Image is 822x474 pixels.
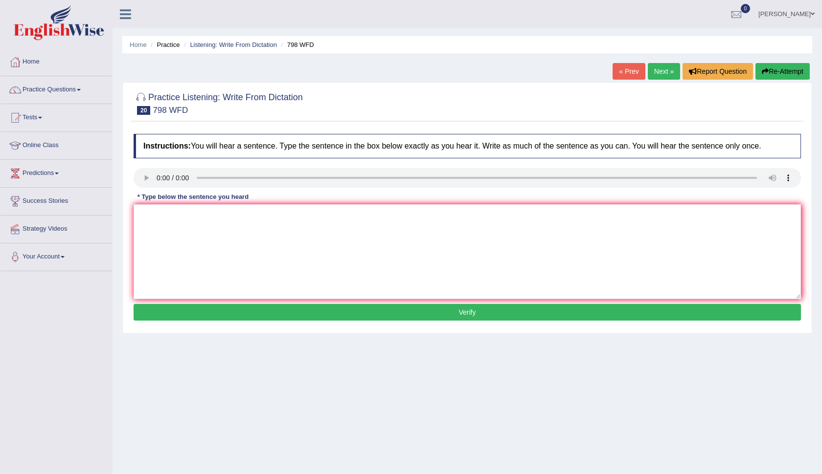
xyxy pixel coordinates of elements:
[143,142,191,150] b: Instructions:
[741,4,751,13] span: 0
[148,40,180,49] li: Practice
[755,63,810,80] button: Re-Attempt
[190,41,277,48] a: Listening: Write From Dictation
[0,215,112,240] a: Strategy Videos
[683,63,753,80] button: Report Question
[0,48,112,73] a: Home
[613,63,645,80] a: « Prev
[0,160,112,184] a: Predictions
[648,63,680,80] a: Next »
[0,188,112,212] a: Success Stories
[134,193,252,202] div: * Type below the sentence you heard
[153,106,188,115] small: 798 WFD
[0,76,112,101] a: Practice Questions
[137,106,150,115] span: 20
[279,40,314,49] li: 798 WFD
[134,134,801,158] h4: You will hear a sentence. Type the sentence in the box below exactly as you hear it. Write as muc...
[130,41,147,48] a: Home
[134,304,801,321] button: Verify
[0,243,112,268] a: Your Account
[134,90,303,115] h2: Practice Listening: Write From Dictation
[0,104,112,129] a: Tests
[0,132,112,156] a: Online Class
